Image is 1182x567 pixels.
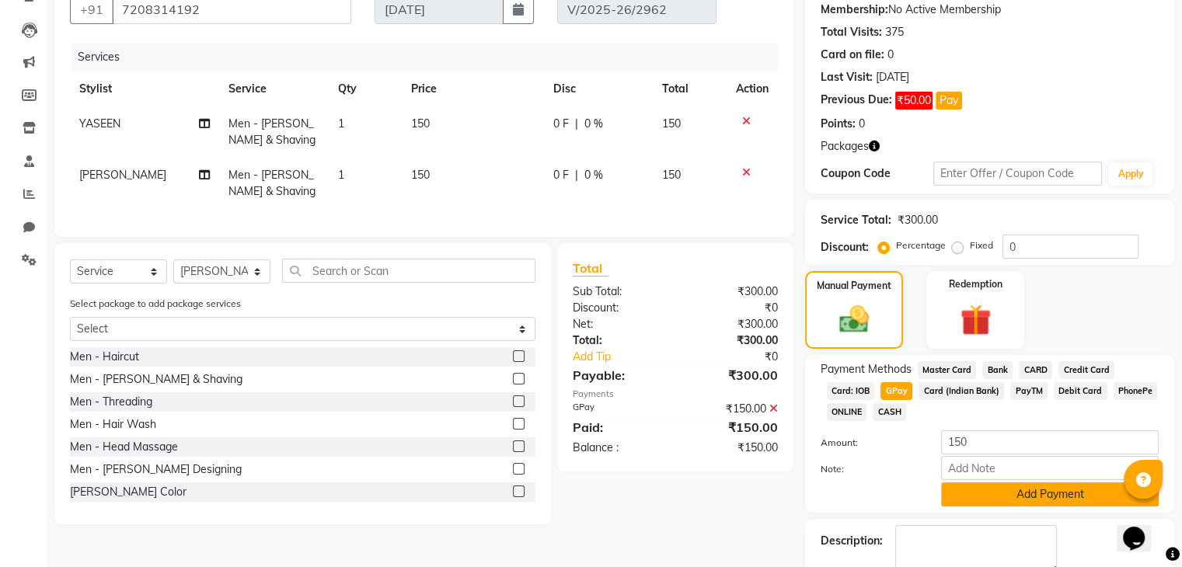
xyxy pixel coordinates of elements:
[1058,361,1114,379] span: Credit Card
[561,401,675,417] div: GPay
[70,439,178,455] div: Men - Head Massage
[982,361,1013,379] span: Bank
[329,71,402,106] th: Qty
[821,361,912,377] span: Payment Methods
[898,212,938,228] div: ₹300.00
[821,165,933,182] div: Coupon Code
[817,279,891,293] label: Manual Payment
[827,382,875,400] span: Card: IOB
[1019,361,1052,379] span: CARD
[1108,162,1152,186] button: Apply
[70,297,241,311] label: Select package to add package services
[411,117,430,130] span: 150
[338,117,344,130] span: 1
[70,71,219,106] th: Stylist
[821,212,891,228] div: Service Total:
[561,366,675,384] div: Payable:
[880,382,912,400] span: GPay
[79,117,120,130] span: YASEEN
[941,456,1159,480] input: Add Note
[821,239,869,256] div: Discount:
[941,430,1159,454] input: Amount
[694,349,789,365] div: ₹0
[896,238,946,252] label: Percentage
[70,349,139,365] div: Men - Haircut
[821,24,882,40] div: Total Visits:
[575,116,578,132] span: |
[809,436,929,450] label: Amount:
[675,283,790,300] div: ₹300.00
[821,47,884,63] div: Card on file:
[918,361,977,379] span: Master Card
[662,168,681,182] span: 150
[675,366,790,384] div: ₹300.00
[950,301,1001,339] img: _gift.svg
[411,168,430,182] span: 150
[873,403,906,421] span: CASH
[561,418,675,437] div: Paid:
[561,332,675,349] div: Total:
[830,302,878,336] img: _cash.svg
[70,461,242,478] div: Men - [PERSON_NAME] Designing
[727,71,778,106] th: Action
[70,371,242,388] div: Men - [PERSON_NAME] & Shaving
[228,117,316,147] span: Men - [PERSON_NAME] & Shaving
[970,238,993,252] label: Fixed
[402,71,544,106] th: Price
[821,2,888,18] div: Membership:
[675,332,790,349] div: ₹300.00
[887,47,894,63] div: 0
[675,401,790,417] div: ₹150.00
[561,440,675,456] div: Balance :
[1114,382,1158,400] span: PhonePe
[859,116,865,132] div: 0
[949,277,1002,291] label: Redemption
[675,418,790,437] div: ₹150.00
[553,116,569,132] span: 0 F
[71,43,790,71] div: Services
[584,167,603,183] span: 0 %
[919,382,1004,400] span: Card (Indian Bank)
[282,259,535,283] input: Search or Scan
[675,300,790,316] div: ₹0
[662,117,681,130] span: 150
[1010,382,1048,400] span: PayTM
[1117,505,1166,551] iframe: chat widget
[933,162,1103,186] input: Enter Offer / Coupon Code
[809,462,929,476] label: Note:
[821,2,1159,18] div: No Active Membership
[573,388,778,401] div: Payments
[561,283,675,300] div: Sub Total:
[573,260,608,277] span: Total
[70,416,156,433] div: Men - Hair Wash
[561,300,675,316] div: Discount:
[936,92,962,110] button: Pay
[821,533,883,549] div: Description:
[561,316,675,332] div: Net:
[70,484,187,500] div: [PERSON_NAME] Color
[821,116,856,132] div: Points:
[219,71,329,106] th: Service
[885,24,904,40] div: 375
[544,71,653,106] th: Disc
[1054,382,1107,400] span: Debit Card
[70,394,152,410] div: Men - Threading
[821,92,892,110] div: Previous Due:
[675,440,790,456] div: ₹150.00
[876,69,909,85] div: [DATE]
[821,138,869,155] span: Packages
[675,316,790,332] div: ₹300.00
[821,69,873,85] div: Last Visit:
[584,116,603,132] span: 0 %
[553,167,569,183] span: 0 F
[561,349,694,365] a: Add Tip
[653,71,727,106] th: Total
[338,168,344,182] span: 1
[575,167,578,183] span: |
[228,168,316,198] span: Men - [PERSON_NAME] & Shaving
[941,482,1159,506] button: Add Payment
[79,168,166,182] span: [PERSON_NAME]
[895,92,933,110] span: ₹50.00
[827,403,867,421] span: ONLINE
